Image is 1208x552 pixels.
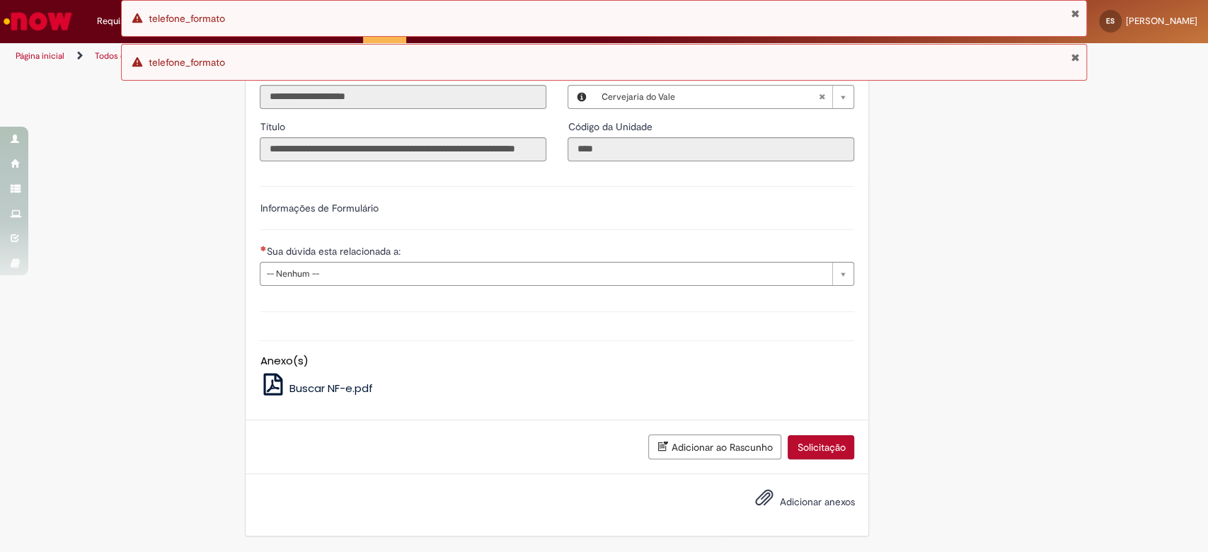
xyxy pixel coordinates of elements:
[11,43,795,69] ul: Trilhas de página
[1,7,74,35] img: ServiceNow
[260,85,546,109] input: Email
[788,435,854,459] button: Solicitação
[149,12,225,25] span: telefone_formato
[97,14,146,28] span: Requisições
[648,435,781,459] button: Adicionar ao Rascunho
[260,355,854,367] h5: Anexo(s)
[289,381,373,396] span: Buscar NF-e.pdf
[260,246,266,251] span: Necessários
[266,245,403,258] span: Sua dúvida esta relacionada a:
[779,496,854,509] span: Adicionar anexos
[260,381,373,396] a: Buscar NF-e.pdf
[95,50,170,62] a: Todos os Catálogos
[266,263,825,285] span: -- Nenhum --
[260,202,378,214] label: Informações de Formulário
[568,86,594,108] button: Local, Visualizar este registro Cervejaria do Vale
[1070,52,1079,63] button: Fechar Notificação
[260,137,546,161] input: Título
[594,86,853,108] a: Cervejaria do ValeLimpar campo Local
[601,86,818,108] span: Cervejaria do Vale
[1106,16,1115,25] span: ES
[149,56,225,69] span: telefone_formato
[568,120,655,134] label: Somente leitura - Código da Unidade
[16,50,64,62] a: Página inicial
[260,120,287,134] label: Somente leitura - Título
[811,86,832,108] abbr: Limpar campo Local
[1070,8,1079,19] button: Fechar Notificação
[751,485,776,517] button: Adicionar anexos
[260,120,287,133] span: Somente leitura - Título
[568,120,655,133] span: Somente leitura - Código da Unidade
[568,137,854,161] input: Código da Unidade
[1126,15,1197,27] span: [PERSON_NAME]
